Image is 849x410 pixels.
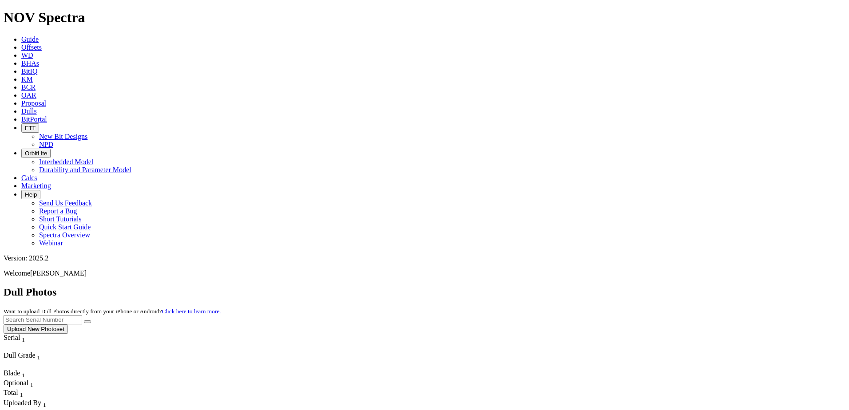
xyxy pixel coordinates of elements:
[22,334,25,341] span: Sort None
[43,399,46,406] span: Sort None
[4,361,66,369] div: Column Menu
[4,389,35,398] div: Total Sort None
[39,207,77,215] a: Report a Bug
[37,351,40,359] span: Sort None
[4,389,18,396] span: Total
[21,149,51,158] button: OrbitLite
[4,399,41,406] span: Uploaded By
[4,351,36,359] span: Dull Grade
[4,324,68,334] button: Upload New Photoset
[4,369,20,377] span: Blade
[4,343,41,351] div: Column Menu
[39,231,90,239] a: Spectra Overview
[22,369,25,377] span: Sort None
[25,125,36,131] span: FTT
[162,308,221,315] a: Click here to learn more.
[21,35,39,43] a: Guide
[21,83,36,91] a: BCR
[39,158,93,166] a: Interbedded Model
[4,334,41,343] div: Serial Sort None
[4,351,66,369] div: Sort None
[4,369,35,379] div: Blade Sort None
[4,351,66,361] div: Dull Grade Sort None
[39,141,53,148] a: NPD
[4,369,35,379] div: Sort None
[21,67,37,75] a: BitIQ
[20,389,23,396] span: Sort None
[4,269,845,277] p: Welcome
[4,315,82,324] input: Search Serial Number
[22,372,25,378] sub: 1
[21,99,46,107] a: Proposal
[4,308,221,315] small: Want to upload Dull Photos directly from your iPhone or Android?
[21,59,39,67] a: BHAs
[21,75,33,83] a: KM
[30,382,33,388] sub: 1
[21,174,37,181] a: Calcs
[20,392,23,398] sub: 1
[21,107,37,115] a: Dulls
[4,379,35,389] div: Sort None
[4,334,20,341] span: Serial
[39,166,131,173] a: Durability and Parameter Model
[4,9,845,26] h1: NOV Spectra
[21,190,40,199] button: Help
[4,379,28,386] span: Optional
[39,199,92,207] a: Send Us Feedback
[25,191,37,198] span: Help
[4,389,35,398] div: Sort None
[37,354,40,361] sub: 1
[21,43,42,51] a: Offsets
[21,91,36,99] a: OAR
[22,336,25,343] sub: 1
[25,150,47,157] span: OrbitLite
[21,115,47,123] a: BitPortal
[21,51,33,59] a: WD
[39,215,82,223] a: Short Tutorials
[39,239,63,247] a: Webinar
[30,379,33,386] span: Sort None
[4,399,87,409] div: Uploaded By Sort None
[21,123,39,133] button: FTT
[21,182,51,189] a: Marketing
[4,334,41,351] div: Sort None
[4,254,845,262] div: Version: 2025.2
[39,133,87,140] a: New Bit Designs
[4,286,845,298] h2: Dull Photos
[43,402,46,408] sub: 1
[4,379,35,389] div: Optional Sort None
[39,223,91,231] a: Quick Start Guide
[30,269,87,277] span: [PERSON_NAME]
